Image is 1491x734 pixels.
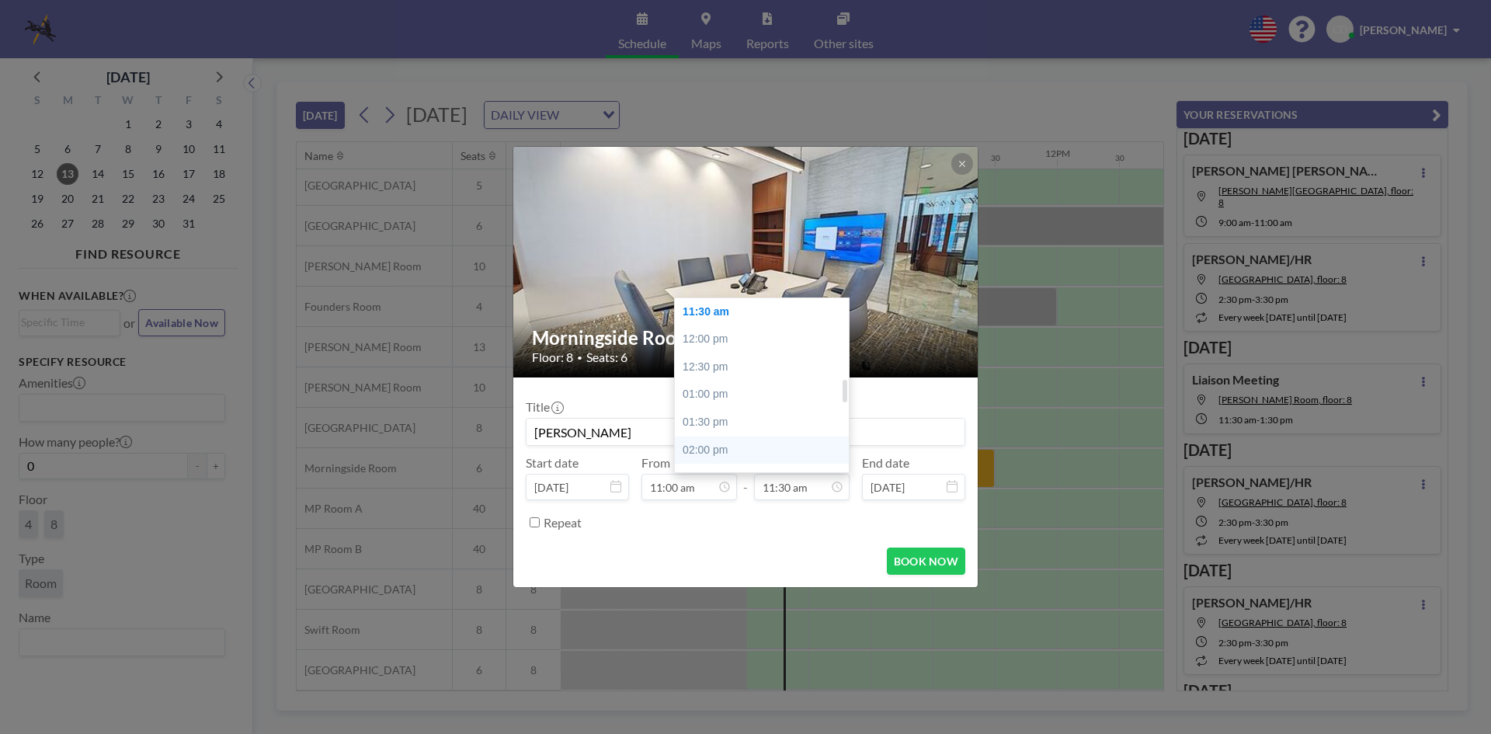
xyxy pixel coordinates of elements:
span: - [743,461,748,495]
input: Chandler's reservation [527,419,964,445]
img: 537.jpg [513,87,979,437]
div: 02:30 pm [675,464,857,492]
span: Seats: 6 [586,350,627,365]
label: End date [862,455,909,471]
div: 02:00 pm [675,437,857,464]
label: Repeat [544,515,582,530]
div: 01:00 pm [675,381,857,409]
span: • [577,352,582,364]
button: BOOK NOW [887,548,965,575]
span: Floor: 8 [532,350,573,365]
label: Title [526,399,562,415]
h2: Morningside Room [532,326,961,350]
label: From [641,455,670,471]
div: 01:30 pm [675,409,857,437]
div: 12:30 pm [675,353,857,381]
div: 12:00 pm [675,325,857,353]
div: 11:30 am [675,298,857,326]
label: Start date [526,455,579,471]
